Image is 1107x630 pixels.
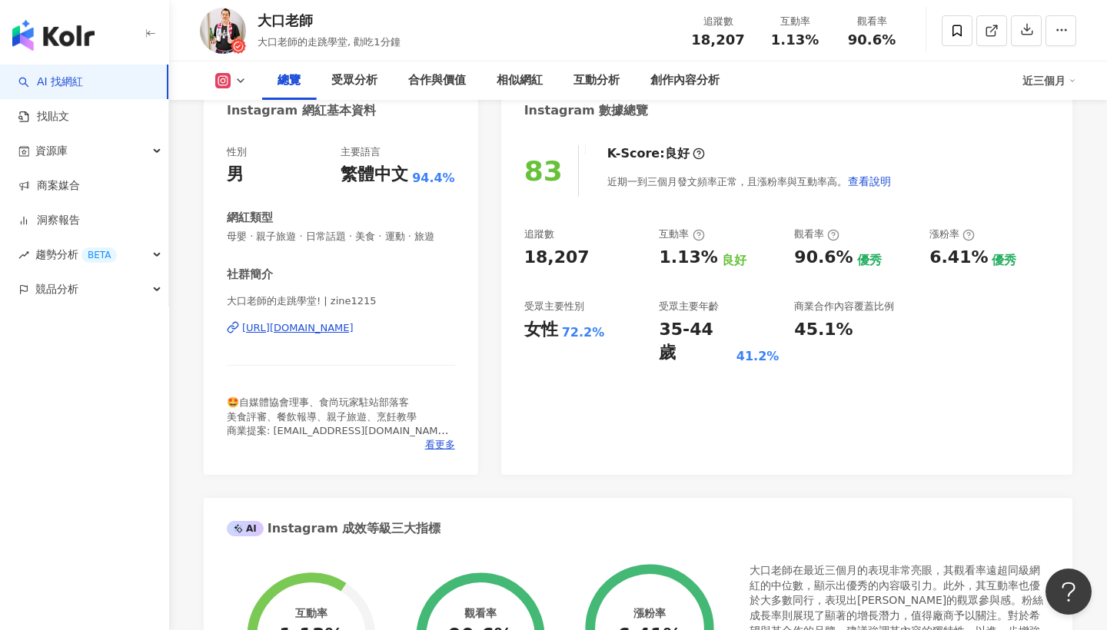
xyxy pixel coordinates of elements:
[691,31,744,48] span: 18,207
[258,11,401,30] div: 大口老師
[464,607,497,619] div: 觀看率
[633,607,666,619] div: 漲粉率
[929,246,988,270] div: 6.41%
[524,155,563,187] div: 83
[227,321,455,335] a: [URL][DOMAIN_NAME]
[18,75,83,90] a: searchAI 找網紅
[659,246,717,270] div: 1.13%
[843,14,901,29] div: 觀看率
[227,145,247,159] div: 性別
[524,227,554,241] div: 追蹤數
[35,237,117,272] span: 趨勢分析
[341,163,408,187] div: 繁體中文
[227,396,453,450] span: 🤩自媒體協會理事、食尚玩家駐站部落客 美食評審、餐飲報導、親子旅遊、烹飪教學 商業提案: [EMAIL_ADDRESS][DOMAIN_NAME] #美食 #旅遊 #食譜 #美食日記 #美食推薦...
[227,230,455,244] span: 母嬰 · 親子旅遊 · 日常話題 · 美食 · 運動 · 旅遊
[771,32,819,48] span: 1.13%
[562,324,605,341] div: 72.2%
[1022,68,1076,93] div: 近三個月
[331,71,377,90] div: 受眾分析
[573,71,620,90] div: 互動分析
[650,71,720,90] div: 創作內容分析
[12,20,95,51] img: logo
[524,102,649,119] div: Instagram 數據總覽
[659,300,719,313] div: 受眾主要年齡
[722,252,746,269] div: 良好
[847,166,892,197] button: 查看說明
[524,300,584,313] div: 受眾主要性別
[295,607,327,619] div: 互動率
[794,227,839,241] div: 觀看率
[524,318,558,342] div: 女性
[18,109,69,124] a: 找貼文
[242,321,354,335] div: [URL][DOMAIN_NAME]
[607,145,705,162] div: K-Score :
[408,71,466,90] div: 合作與價值
[227,294,455,308] span: 大口老師的走跳學堂! | zine1215
[35,272,78,307] span: 競品分析
[857,252,882,269] div: 優秀
[607,166,892,197] div: 近期一到三個月發文頻率正常，且漲粉率與互動率高。
[227,267,273,283] div: 社群簡介
[848,32,896,48] span: 90.6%
[412,170,455,187] span: 94.4%
[497,71,543,90] div: 相似網紅
[81,247,117,263] div: BETA
[929,227,975,241] div: 漲粉率
[794,246,853,270] div: 90.6%
[227,163,244,187] div: 男
[794,318,853,342] div: 45.1%
[659,227,704,241] div: 互動率
[665,145,690,162] div: 良好
[992,252,1016,269] div: 優秀
[227,520,440,537] div: Instagram 成效等級三大指標
[35,134,68,168] span: 資源庫
[227,521,264,536] div: AI
[659,318,732,366] div: 35-44 歲
[227,210,273,226] div: 網紅類型
[258,36,401,48] span: 大口老師的走跳學堂, 勸吃1分鐘
[524,246,590,270] div: 18,207
[1045,569,1092,615] iframe: Help Scout Beacon - Open
[200,8,246,54] img: KOL Avatar
[18,178,80,194] a: 商案媒合
[18,213,80,228] a: 洞察報告
[227,102,376,119] div: Instagram 網紅基本資料
[341,145,381,159] div: 主要語言
[794,300,894,313] div: 商業合作內容覆蓋比例
[689,14,747,29] div: 追蹤數
[736,348,780,365] div: 41.2%
[18,250,29,260] span: rise
[848,175,891,187] span: 查看說明
[278,71,301,90] div: 總覽
[766,14,824,29] div: 互動率
[425,438,455,452] span: 看更多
